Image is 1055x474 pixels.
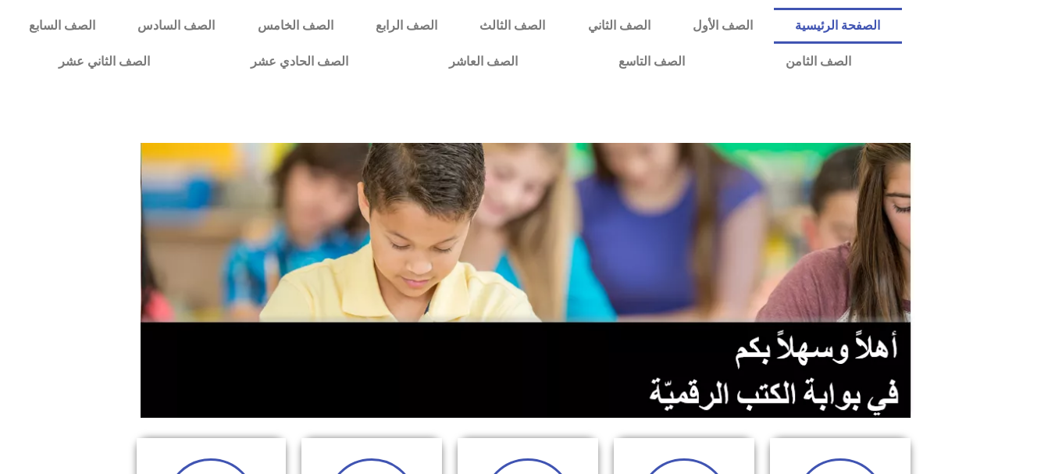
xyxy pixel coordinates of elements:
[116,8,236,44] a: الصف السادس
[8,44,200,80] a: الصف الثاني عشر
[458,8,566,44] a: الصف الثالث
[567,8,672,44] a: الصف الثاني
[735,44,901,80] a: الصف الثامن
[237,8,355,44] a: الصف الخامس
[398,44,568,80] a: الصف العاشر
[355,8,458,44] a: الصف الرابع
[672,8,774,44] a: الصف الأول
[568,44,735,80] a: الصف التاسع
[8,8,116,44] a: الصف السابع
[774,8,901,44] a: الصفحة الرئيسية
[200,44,398,80] a: الصف الحادي عشر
